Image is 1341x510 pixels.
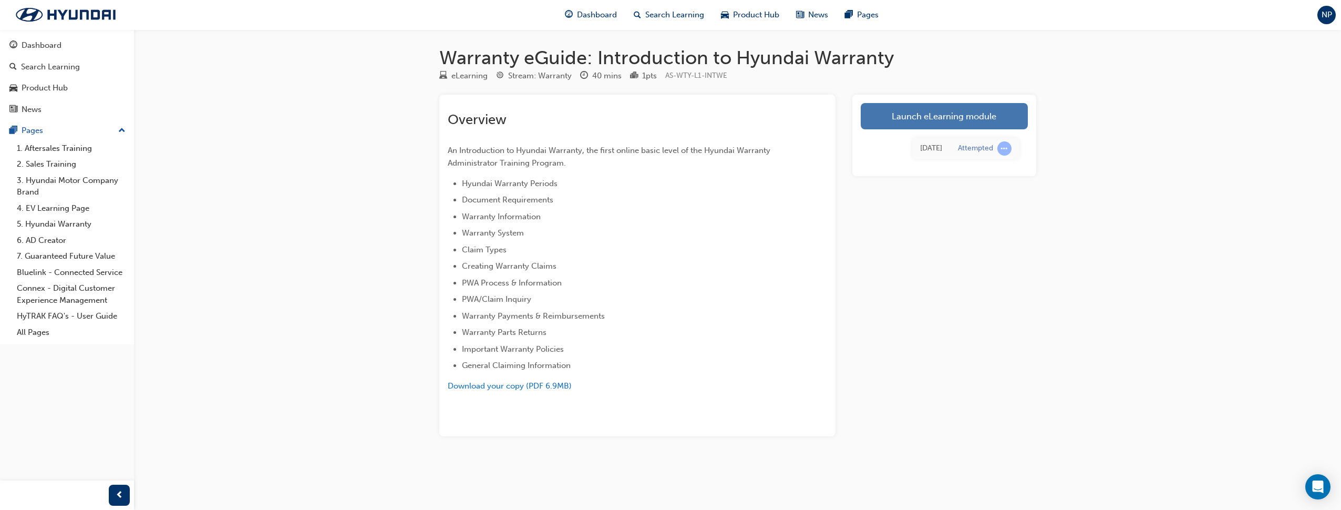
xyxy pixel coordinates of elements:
[496,72,504,81] span: target-icon
[462,179,558,188] span: Hyundai Warranty Periods
[118,124,126,138] span: up-icon
[592,70,622,82] div: 40 mins
[9,105,17,115] span: news-icon
[556,4,625,26] a: guage-iconDashboard
[439,72,447,81] span: learningResourceType_ELEARNING-icon
[462,361,571,370] span: General Claiming Information
[788,4,837,26] a: news-iconNews
[13,280,130,308] a: Connex - Digital Customer Experience Management
[1305,474,1330,499] div: Open Intercom Messenger
[448,381,572,391] a: Download your copy (PDF 6.9MB)
[439,46,1036,69] h1: Warranty eGuide: Introduction to Hyundai Warranty
[462,261,556,271] span: Creating Warranty Claims
[997,141,1012,156] span: learningRecordVerb_ATTEMPT-icon
[22,104,42,116] div: News
[22,82,68,94] div: Product Hub
[462,212,541,221] span: Warranty Information
[448,111,507,128] span: Overview
[577,9,617,21] span: Dashboard
[462,344,564,354] span: Important Warranty Policies
[920,142,942,155] div: Thu Aug 14 2025 10:44:05 GMT+1000 (Australian Eastern Standard Time)
[462,328,546,337] span: Warranty Parts Returns
[4,57,130,77] a: Search Learning
[22,39,61,52] div: Dashboard
[462,278,562,288] span: PWA Process & Information
[9,63,17,72] span: search-icon
[625,4,713,26] a: search-iconSearch Learning
[13,216,130,232] a: 5. Hyundai Warranty
[13,172,130,200] a: 3. Hyundai Motor Company Brand
[634,8,641,22] span: search-icon
[580,69,622,83] div: Duration
[645,9,704,21] span: Search Learning
[861,103,1028,129] a: Launch eLearning module
[13,248,130,264] a: 7. Guaranteed Future Value
[451,70,488,82] div: eLearning
[13,324,130,341] a: All Pages
[439,69,488,83] div: Type
[13,140,130,157] a: 1. Aftersales Training
[462,245,507,254] span: Claim Types
[13,308,130,324] a: HyTRAK FAQ's - User Guide
[462,228,524,238] span: Warranty System
[665,71,727,80] span: Learning resource code
[462,195,553,205] span: Document Requirements
[630,72,638,81] span: podium-icon
[808,9,828,21] span: News
[630,69,657,83] div: Points
[462,311,605,321] span: Warranty Payments & Reimbursements
[958,144,993,154] div: Attempted
[496,69,572,83] div: Stream
[9,84,17,93] span: car-icon
[9,126,17,136] span: pages-icon
[462,294,531,304] span: PWA/Claim Inquiry
[9,41,17,50] span: guage-icon
[508,70,572,82] div: Stream: Warranty
[5,4,126,26] img: Trak
[13,200,130,217] a: 4. EV Learning Page
[4,100,130,119] a: News
[13,264,130,281] a: Bluelink - Connected Service
[116,489,123,502] span: prev-icon
[713,4,788,26] a: car-iconProduct Hub
[845,8,853,22] span: pages-icon
[21,61,80,73] div: Search Learning
[857,9,879,21] span: Pages
[22,125,43,137] div: Pages
[4,121,130,140] button: Pages
[733,9,779,21] span: Product Hub
[565,8,573,22] span: guage-icon
[580,72,588,81] span: clock-icon
[721,8,729,22] span: car-icon
[4,34,130,121] button: DashboardSearch LearningProduct HubNews
[13,156,130,172] a: 2. Sales Training
[1317,6,1336,24] button: NP
[837,4,887,26] a: pages-iconPages
[1322,9,1332,21] span: NP
[796,8,804,22] span: news-icon
[13,232,130,249] a: 6. AD Creator
[448,146,772,168] span: An Introduction to Hyundai Warranty, the first online basic level of the Hyundai Warranty Adminis...
[4,78,130,98] a: Product Hub
[4,36,130,55] a: Dashboard
[642,70,657,82] div: 1 pts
